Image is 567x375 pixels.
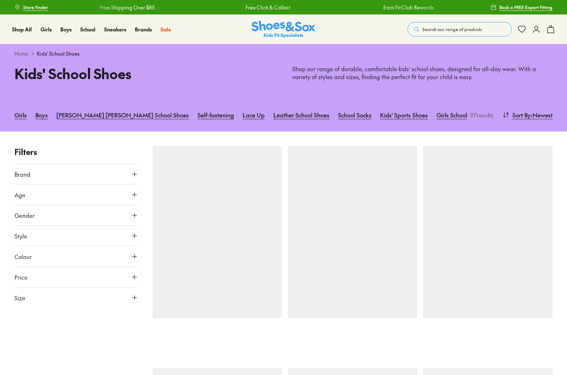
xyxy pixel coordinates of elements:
img: SNS_Logo_Responsive.svg [252,21,315,38]
a: Boys [60,26,72,33]
a: Lace Up [243,107,265,123]
a: Boys [35,107,48,123]
button: Colour [14,246,138,267]
span: Search our range of products [422,26,482,33]
a: Kids' Sports Shoes [380,107,428,123]
a: Shoes & Sox [252,21,315,38]
a: Leather School Shoes [273,107,329,123]
a: Girls [40,26,52,33]
span: Store Finder [23,4,48,10]
button: Size [14,288,138,308]
a: Store Finder [14,1,48,14]
p: Filters [14,146,138,158]
a: Shop All [12,26,32,33]
a: Free Shipping Over $85 [98,4,153,11]
a: Earn Fit Club Rewards [382,4,432,11]
button: Brand [14,164,138,184]
span: Gender [14,211,35,220]
span: Sort By [512,111,531,119]
a: School [80,26,95,33]
a: Book a FREE Expert Fitting [491,1,553,14]
button: Sort By:Newest [502,107,553,123]
a: Girls School Sale [436,107,480,123]
p: 97 results [467,111,494,119]
a: Girls [14,107,27,123]
button: Gender [14,205,138,225]
a: Brands [135,26,152,33]
a: Home [14,50,28,57]
span: Price [14,273,27,281]
span: Book a FREE Expert Fitting [499,4,553,10]
span: Age [14,190,25,199]
span: Style [14,232,27,240]
button: Price [14,267,138,287]
h1: Kids' School Shoes [14,63,275,84]
a: Self-fastening [197,107,234,123]
a: Sneakers [104,26,126,33]
span: : Newest [531,111,553,119]
span: Brand [14,170,30,178]
a: Sale [161,26,171,33]
button: Search our range of products [408,22,512,36]
p: Shop our range of durable, comfortable kids' school shoes, designed for all-day wear. With a vari... [292,65,553,81]
button: Style [14,226,138,246]
button: Age [14,185,138,205]
a: School Socks [338,107,371,123]
span: Size [14,293,25,302]
span: Kids' School Shoes [37,50,80,57]
span: Colour [14,252,32,261]
a: [PERSON_NAME] [PERSON_NAME] School Shoes [56,107,189,123]
div: > [14,50,553,57]
a: Free Click & Collect [244,4,289,11]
